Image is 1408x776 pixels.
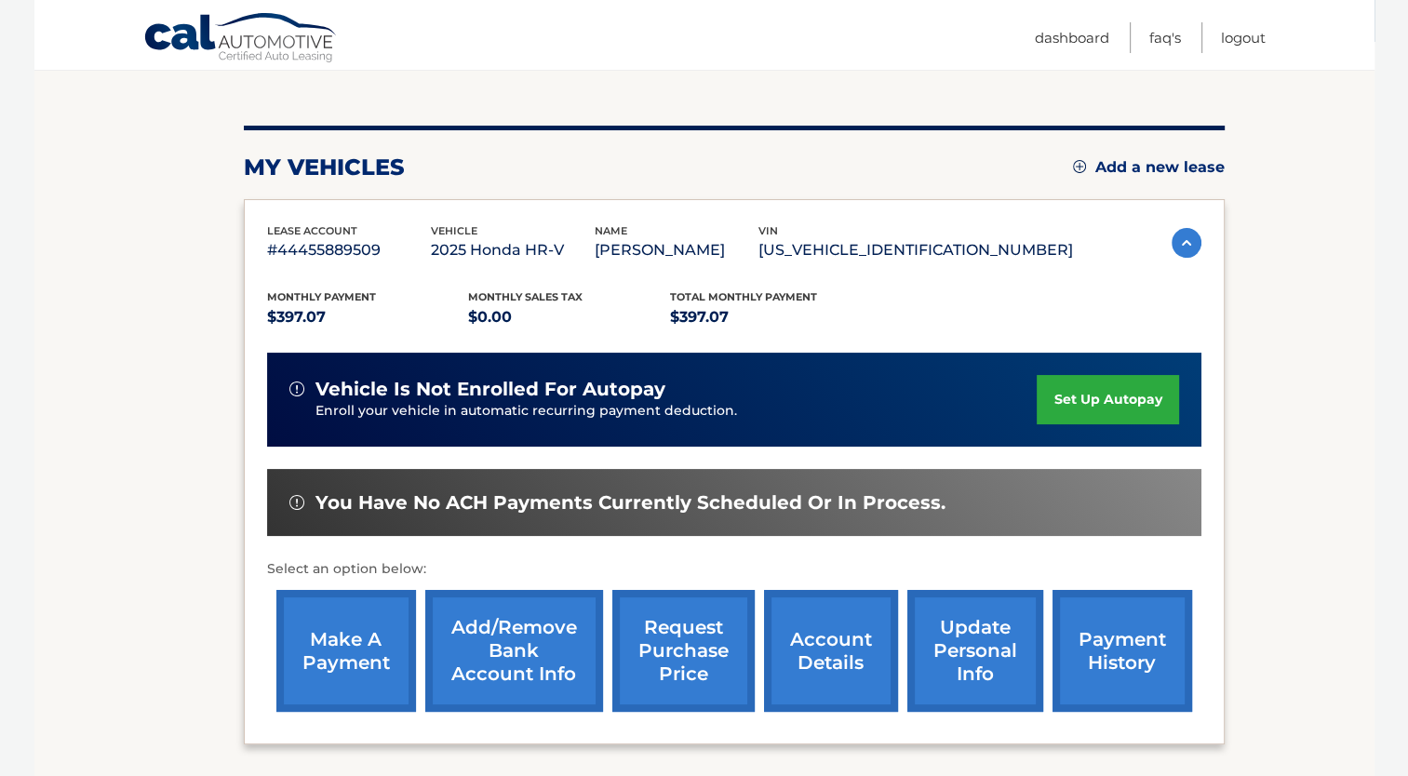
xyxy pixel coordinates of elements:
[595,224,627,237] span: name
[315,401,1038,421] p: Enroll your vehicle in automatic recurring payment deduction.
[1073,158,1225,177] a: Add a new lease
[758,224,778,237] span: vin
[468,304,670,330] p: $0.00
[1053,590,1192,712] a: payment history
[595,237,758,263] p: [PERSON_NAME]
[612,590,755,712] a: request purchase price
[276,590,416,712] a: make a payment
[1221,22,1266,53] a: Logout
[764,590,898,712] a: account details
[267,304,469,330] p: $397.07
[1073,160,1086,173] img: add.svg
[431,224,477,237] span: vehicle
[907,590,1043,712] a: update personal info
[670,290,817,303] span: Total Monthly Payment
[468,290,583,303] span: Monthly sales Tax
[143,12,339,66] a: Cal Automotive
[1149,22,1181,53] a: FAQ's
[425,590,603,712] a: Add/Remove bank account info
[289,381,304,396] img: alert-white.svg
[267,237,431,263] p: #44455889509
[315,378,665,401] span: vehicle is not enrolled for autopay
[431,237,595,263] p: 2025 Honda HR-V
[244,154,405,181] h2: my vehicles
[315,491,945,515] span: You have no ACH payments currently scheduled or in process.
[267,224,357,237] span: lease account
[758,237,1073,263] p: [US_VEHICLE_IDENTIFICATION_NUMBER]
[1172,228,1201,258] img: accordion-active.svg
[267,558,1201,581] p: Select an option below:
[670,304,872,330] p: $397.07
[1037,375,1178,424] a: set up autopay
[1035,22,1109,53] a: Dashboard
[289,495,304,510] img: alert-white.svg
[267,290,376,303] span: Monthly Payment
